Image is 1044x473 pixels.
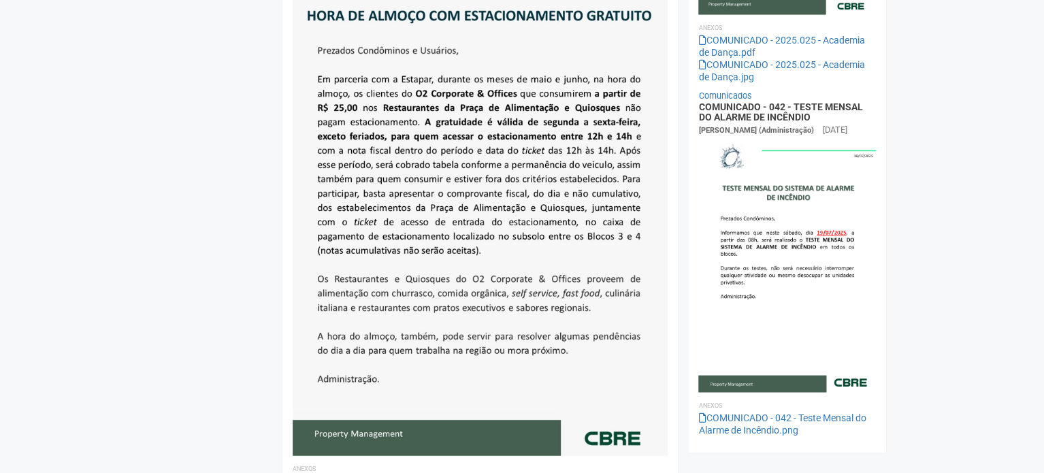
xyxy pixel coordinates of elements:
[698,35,864,58] a: COMUNICADO - 2025.025 - Academia de Dança.pdf
[822,124,847,136] div: [DATE]
[698,399,876,412] li: Anexos
[698,101,862,123] a: COMUNICADO - 042 - TESTE MENSAL DO ALARME DE INCÊNDIO
[698,59,864,82] a: COMUNICADO - 2025.025 - Academia de Dança.jpg
[698,412,866,436] a: COMUNICADO - 042 - Teste Mensal do Alarme de Incêndio.png
[698,91,751,101] a: Comunicados
[698,22,876,34] li: Anexos
[698,137,876,393] img: COMUNICADO%20-%20042%20-%20Teste%20Mensal%20do%20Alarme%20de%20Inc%C3%AAndio.png
[698,126,813,135] span: [PERSON_NAME] (Administração)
